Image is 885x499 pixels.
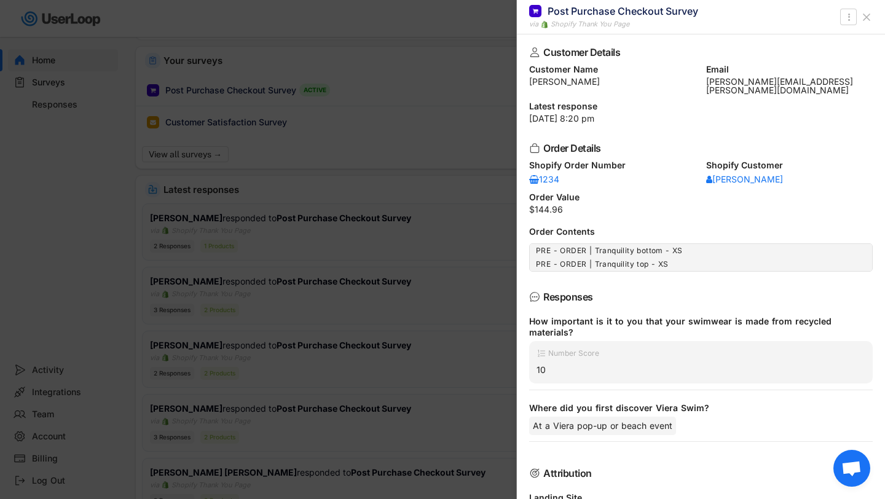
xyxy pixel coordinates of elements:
div: Post Purchase Checkout Survey [548,4,698,18]
div: Shopify Customer [706,161,873,170]
div: Number Score [548,350,599,357]
div: Customer Details [543,47,853,57]
div: 1234 [529,175,566,184]
div: Order Contents [529,227,873,236]
div: via [529,19,538,29]
div: [PERSON_NAME] [706,175,783,184]
div: Where did you first discover Viera Swim? [529,403,863,414]
div: Order Details [543,143,853,153]
a: 1234 [529,173,566,186]
a: [PERSON_NAME] [706,173,783,186]
div: [PERSON_NAME] [529,77,696,86]
div: 10 [537,364,865,375]
div: Order Value [529,193,873,202]
div: At a Viera pop-up or beach event [529,417,676,435]
div: Open chat [833,450,870,487]
div: Email [706,65,873,74]
button:  [843,10,855,25]
img: 1156660_ecommerce_logo_shopify_icon%20%281%29.png [541,21,548,28]
div: PRE - ORDER | Tranquility bottom - XS [536,246,866,256]
div: Customer Name [529,65,696,74]
div: [DATE] 8:20 pm [529,114,873,123]
div: $144.96 [529,205,873,214]
div: Latest response [529,102,873,111]
div: [PERSON_NAME][EMAIL_ADDRESS][PERSON_NAME][DOMAIN_NAME] [706,77,873,95]
div: Shopify Thank You Page [551,19,629,29]
text:  [848,10,850,23]
div: How important is it to you that your swimwear is made from recycled materials? [529,316,863,338]
div: Responses [543,292,853,302]
div: Shopify Order Number [529,161,696,170]
div: PRE - ORDER | Tranquility top - XS [536,259,866,269]
div: Attribution [543,468,853,478]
